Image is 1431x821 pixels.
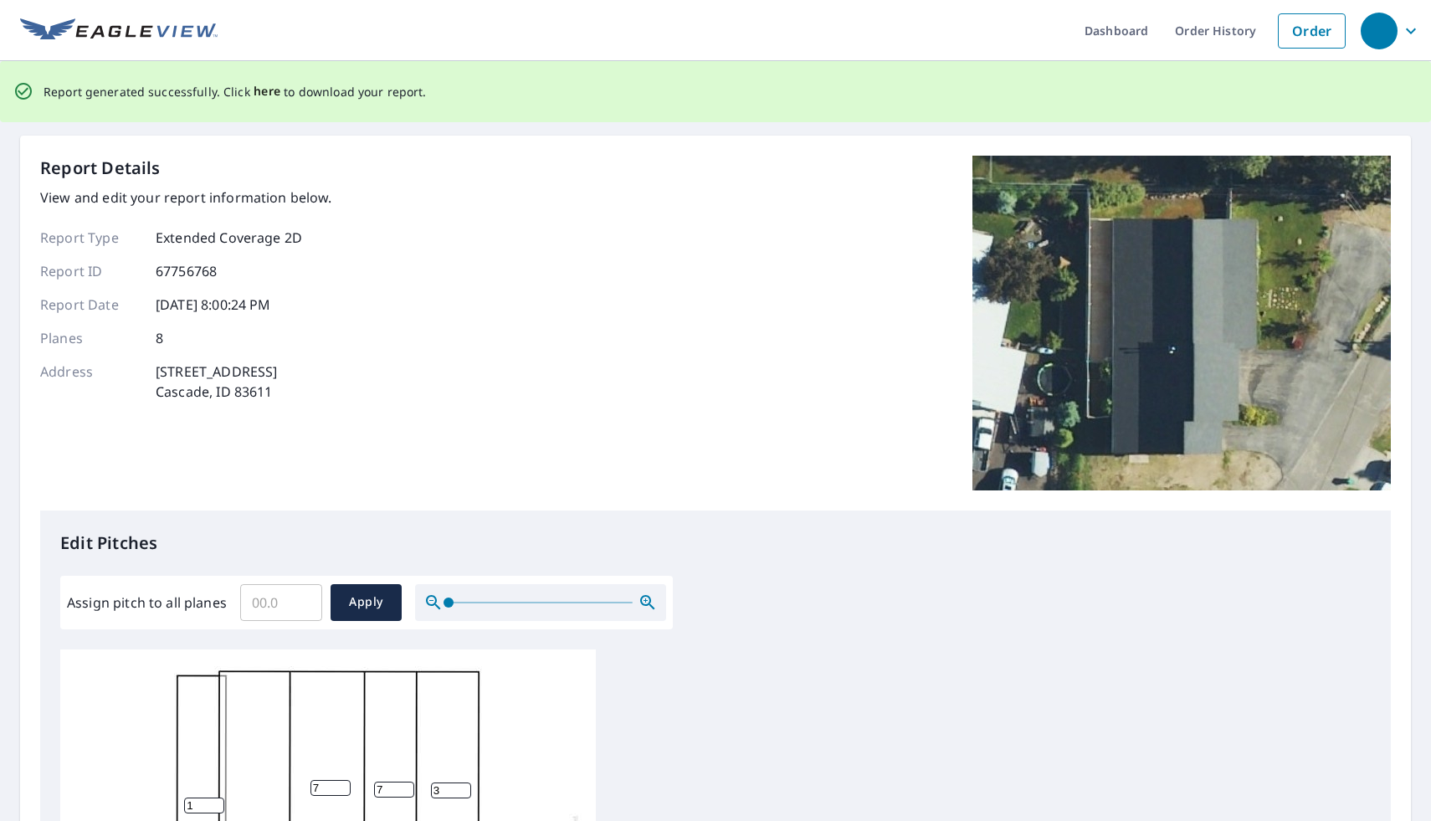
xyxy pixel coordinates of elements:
[60,531,1371,556] p: Edit Pitches
[344,592,388,613] span: Apply
[67,593,227,613] label: Assign pitch to all planes
[40,228,141,248] p: Report Type
[40,295,141,315] p: Report Date
[20,18,218,44] img: EV Logo
[254,81,281,102] button: here
[240,579,322,626] input: 00.0
[972,156,1391,490] img: Top image
[1278,13,1346,49] a: Order
[156,362,277,402] p: [STREET_ADDRESS] Cascade, ID 83611
[40,156,161,181] p: Report Details
[40,362,141,402] p: Address
[40,187,332,208] p: View and edit your report information below.
[156,228,302,248] p: Extended Coverage 2D
[156,261,217,281] p: 67756768
[156,295,271,315] p: [DATE] 8:00:24 PM
[40,261,141,281] p: Report ID
[156,328,163,348] p: 8
[331,584,402,621] button: Apply
[40,328,141,348] p: Planes
[44,81,427,102] p: Report generated successfully. Click to download your report.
